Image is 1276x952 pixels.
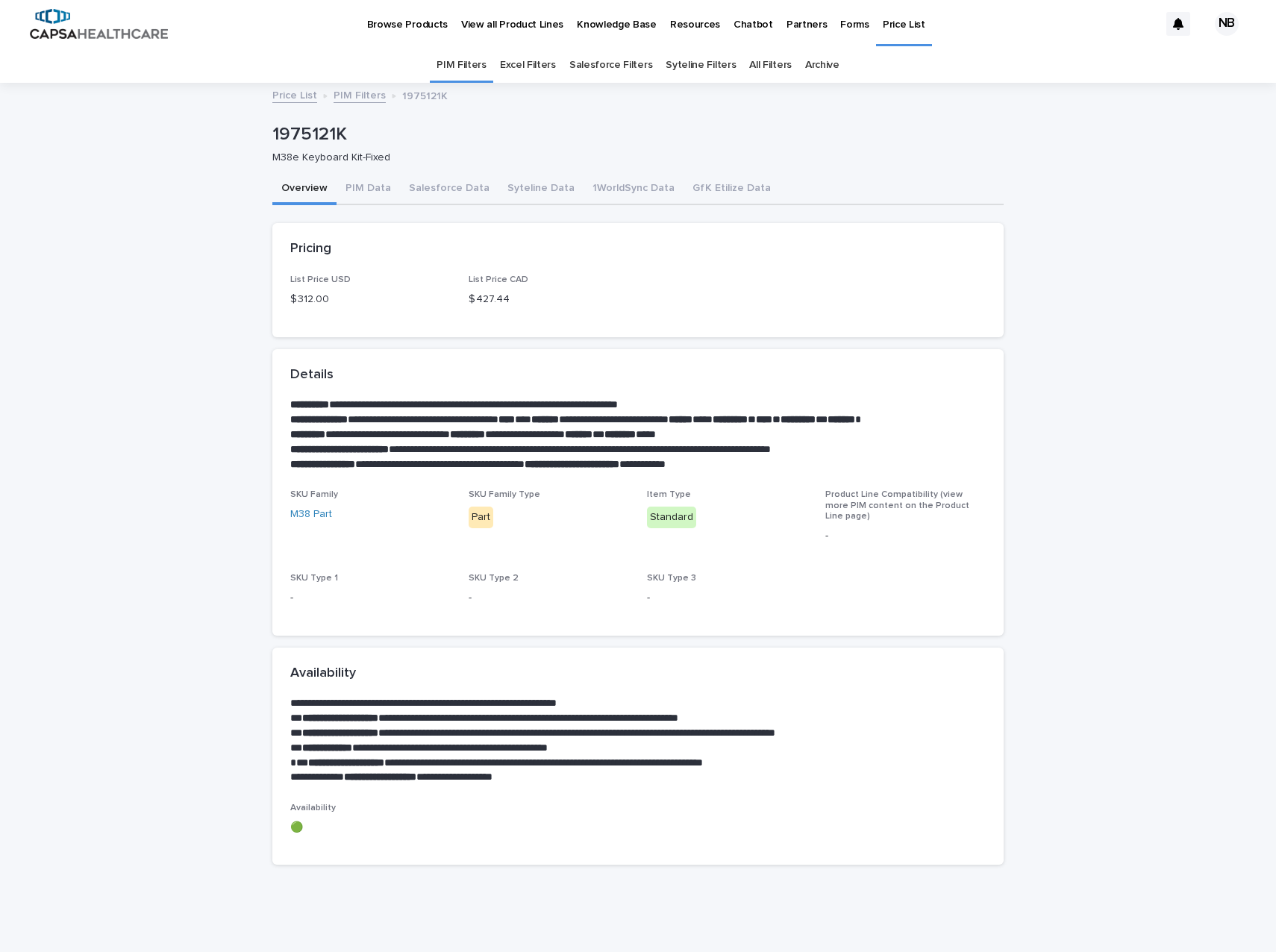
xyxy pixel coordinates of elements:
a: PIM Filters [437,48,487,83]
a: PIM Filters [334,86,386,103]
span: SKU Family Type [469,490,540,499]
img: B5p4sRfuTuC72oLToeu7 [30,9,168,39]
a: Syteline Filters [666,48,736,83]
span: Product Line Compatibility (view more PIM content on the Product Line page) [825,490,969,521]
a: Excel Filters [500,48,556,83]
span: List Price CAD [469,275,528,284]
h2: Details [290,367,334,383]
span: List Price USD [290,275,351,284]
a: M38 Part [290,507,332,522]
p: 🟢 [290,820,451,836]
button: GfK Etilize Data [684,174,780,205]
div: Standard [647,507,696,528]
span: SKU Type 3 [647,574,696,583]
p: - [825,528,986,544]
span: SKU Family [290,490,338,499]
p: 1975121K [272,124,998,145]
span: SKU Type 2 [469,574,519,583]
div: Part [469,507,493,528]
a: Price List [272,86,317,103]
button: Syteline Data [498,174,584,205]
p: $ 427.44 [469,292,629,307]
span: Availability [290,804,336,812]
button: Salesforce Data [400,174,498,205]
p: - [290,590,451,606]
p: $ 312.00 [290,292,451,307]
a: Archive [805,48,839,83]
a: Salesforce Filters [569,48,652,83]
div: NB [1215,12,1239,36]
span: SKU Type 1 [290,574,338,583]
p: M38e Keyboard Kit-Fixed [272,151,992,164]
p: - [647,590,807,606]
button: PIM Data [337,174,400,205]
h2: Pricing [290,241,331,257]
p: - [469,590,629,606]
button: 1WorldSync Data [584,174,684,205]
button: Overview [272,174,337,205]
span: Item Type [647,490,691,499]
p: 1975121K [402,87,448,103]
a: All Filters [749,48,792,83]
h2: Availability [290,666,356,682]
